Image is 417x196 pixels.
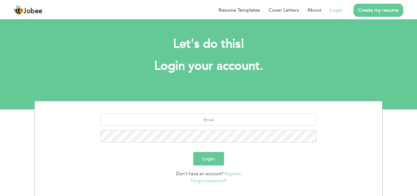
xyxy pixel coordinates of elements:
[193,152,224,165] button: Login
[225,171,241,177] a: Register
[354,4,403,17] a: Create my resume
[219,6,260,14] a: Resume Templates
[190,178,227,184] a: Forgot password?
[100,113,317,126] input: Email
[269,6,299,14] a: Cover Letters
[307,6,321,14] a: About
[176,171,223,177] span: Don't have an account?
[44,58,373,74] h1: Login your account.
[24,8,42,15] span: Jobee
[14,5,24,15] img: jobee.io
[14,5,42,15] a: Jobee
[330,6,343,14] a: Login
[44,36,373,52] h2: Let's do this!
